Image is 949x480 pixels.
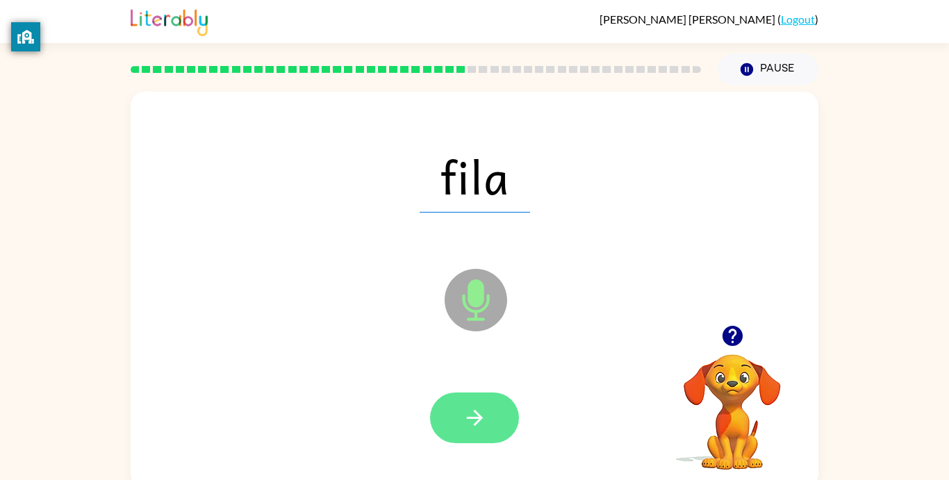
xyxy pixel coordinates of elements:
[131,6,208,36] img: Literably
[663,333,802,472] video: Your browser must support playing .mp4 files to use Literably. Please try using another browser.
[600,13,818,26] div: ( )
[420,140,530,213] span: fila
[718,53,818,85] button: Pause
[11,22,40,51] button: privacy banner
[600,13,777,26] span: [PERSON_NAME] [PERSON_NAME]
[781,13,815,26] a: Logout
